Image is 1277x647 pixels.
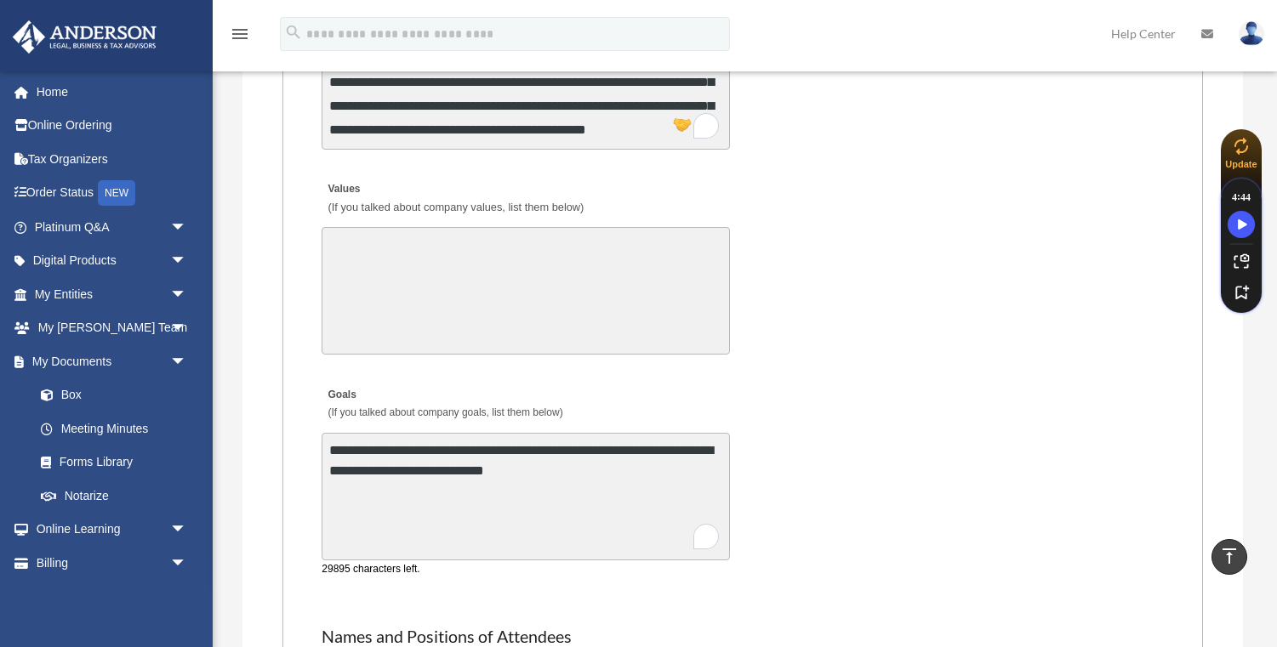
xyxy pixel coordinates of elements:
span: arrow_drop_down [170,546,204,581]
img: User Pic [1239,21,1264,46]
a: Online Ordering [12,109,213,143]
a: Tax Organizers [12,142,213,176]
a: Online Learningarrow_drop_down [12,513,213,547]
label: Values [322,179,588,219]
textarea: To enrich screen reader interactions, please activate Accessibility in Grammarly extension settings [322,433,730,560]
i: search [284,23,303,42]
div: NEW [98,180,135,206]
img: Anderson Advisors Platinum Portal [8,20,162,54]
a: vertical_align_top [1211,539,1247,575]
div: 29895 characters left. [322,560,730,578]
span: arrow_drop_down [170,311,204,346]
a: My Documentsarrow_drop_down [12,344,213,378]
span: arrow_drop_down [170,344,204,379]
i: menu [230,24,250,44]
span: arrow_drop_down [170,277,204,312]
a: Forms Library [24,446,213,480]
span: arrow_drop_down [170,513,204,548]
span: arrow_drop_down [170,244,204,279]
span: (If you talked about company goals, list them below) [328,406,562,418]
a: menu [230,30,250,44]
a: Digital Productsarrow_drop_down [12,244,213,278]
a: My Entitiesarrow_drop_down [12,277,213,311]
a: Billingarrow_drop_down [12,546,213,580]
label: Goals [322,383,567,424]
a: My [PERSON_NAME] Teamarrow_drop_down [12,311,213,345]
a: Notarize [24,479,213,513]
a: Order StatusNEW [12,176,213,211]
a: Home [12,75,213,109]
a: Platinum Q&Aarrow_drop_down [12,210,213,244]
a: Box [24,378,213,412]
span: (If you talked about company values, list them below) [328,201,584,213]
a: Meeting Minutes [24,411,204,446]
span: arrow_drop_down [170,210,204,245]
a: Events Calendar [12,580,213,614]
textarea: To enrich screen reader interactions, please activate Accessibility in Grammarly extension settings [322,22,730,150]
i: vertical_align_top [1219,546,1240,566]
